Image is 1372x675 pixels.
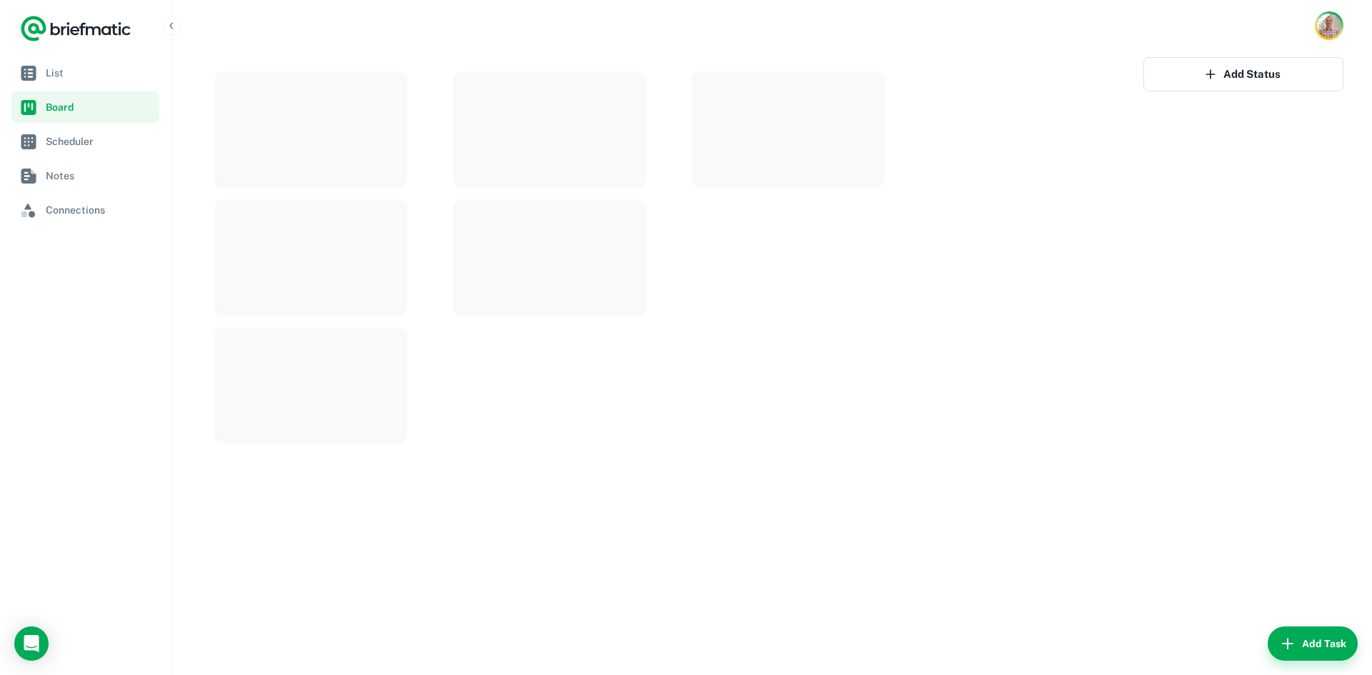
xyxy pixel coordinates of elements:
[46,202,154,218] span: Connections
[1268,626,1358,661] button: Add Task
[14,626,49,661] div: Open Intercom Messenger
[11,160,159,191] a: Notes
[1317,14,1341,38] img: Rob Mark
[46,99,154,115] span: Board
[20,14,131,43] a: Logo
[11,194,159,226] a: Connections
[11,57,159,89] a: List
[46,168,154,184] span: Notes
[1315,11,1343,40] button: Account button
[46,65,154,81] span: List
[11,91,159,123] a: Board
[11,126,159,157] a: Scheduler
[46,134,154,149] span: Scheduler
[1143,57,1343,91] button: Add Status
